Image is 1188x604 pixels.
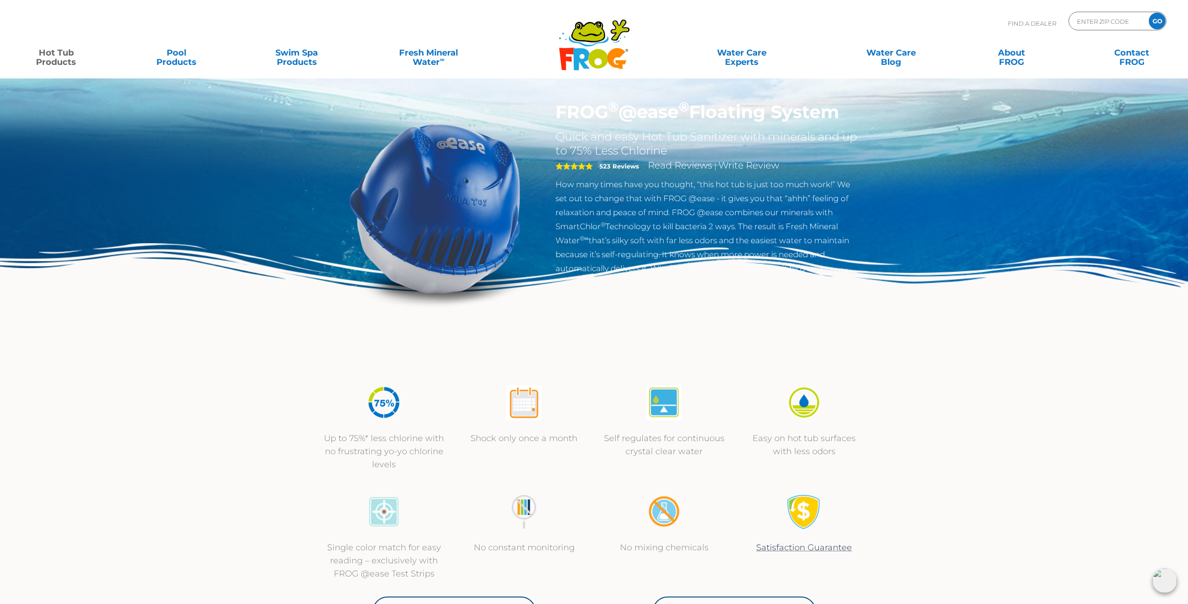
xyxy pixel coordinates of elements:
sup: ® [608,98,619,115]
img: no-mixing1 [647,494,682,529]
input: Zip Code Form [1076,14,1139,28]
a: Hot TubProducts [9,43,103,62]
sup: ® [679,98,689,115]
a: Satisfaction Guarantee [756,542,852,553]
img: Satisfaction Guarantee Icon [787,494,822,529]
h1: FROG @ease Floating System [555,101,860,123]
a: Swim SpaProducts [250,43,343,62]
a: AboutFROG [965,43,1058,62]
h2: Quick and easy Hot Tub Sanitizer with minerals and up to 75% Less Chlorine [555,130,860,158]
img: openIcon [1153,569,1177,593]
p: No mixing chemicals [604,541,725,554]
a: Fresh MineralWater∞ [370,43,487,62]
img: atease-icon-self-regulates [647,385,682,420]
p: Self regulates for continuous crystal clear water [604,432,725,458]
img: icon-atease-75percent-less [366,385,401,420]
a: Water CareExperts [666,43,818,62]
p: Single color match for easy reading – exclusively with FROG @ease Test Strips [323,541,445,580]
p: No constant monitoring [464,541,585,554]
img: icon-atease-easy-on [787,385,822,420]
span: | [714,162,717,170]
p: Easy on hot tub surfaces with less odors [744,432,865,458]
a: Read Reviews [648,160,712,171]
sup: ® [601,221,605,228]
img: no-constant-monitoring1 [506,494,541,529]
strong: 523 Reviews [599,162,639,170]
p: How many times have you thought, “this hot tub is just too much work!” We set out to change that ... [555,177,860,275]
p: Up to 75%* less chlorine with no frustrating yo-yo chlorine levels [323,432,445,471]
span: 5 [555,162,593,170]
input: GO [1149,13,1166,29]
img: atease-icon-shock-once [506,385,541,420]
p: Find A Dealer [1008,12,1056,35]
a: PoolProducts [130,43,223,62]
sup: ®∞ [580,235,589,242]
img: hot-tub-product-atease-system.png [328,101,542,315]
sup: ∞ [440,56,444,63]
a: ContactFROG [1085,43,1179,62]
img: icon-atease-color-match [366,494,401,529]
p: Shock only once a month [464,432,585,445]
a: Write Review [718,160,779,171]
a: Water CareBlog [844,43,938,62]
